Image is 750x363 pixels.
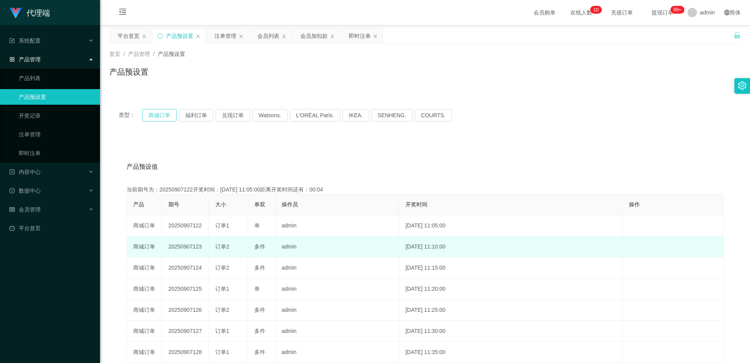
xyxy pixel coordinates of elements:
[162,342,209,363] td: 20250907128
[9,207,15,212] i: 图标: table
[254,328,265,334] span: 多件
[371,109,412,122] button: SENHENG.
[607,10,637,15] span: 充值订单
[214,29,236,43] div: 注单管理
[734,32,741,39] i: 图标: unlock
[166,29,193,43] div: 产品预设置
[724,10,730,15] i: 图标: global
[275,257,399,279] td: admin
[9,38,41,44] span: 系统配置
[127,215,162,236] td: 商城订单
[349,29,371,43] div: 即时注单
[254,201,265,207] span: 单双
[373,34,378,39] i: 图标: close
[254,243,265,250] span: 多件
[123,51,125,57] span: /
[162,300,209,321] td: 20250907126
[9,9,50,16] a: 代理端
[19,89,94,105] a: 产品预设置
[9,38,15,43] i: 图标: form
[254,286,260,292] span: 单
[128,51,150,57] span: 产品管理
[275,321,399,342] td: admin
[290,109,340,122] button: L'ORÉAL Paris.
[109,51,120,57] span: 首页
[127,236,162,257] td: 商城订单
[19,70,94,86] a: 产品列表
[153,51,155,57] span: /
[109,66,148,78] h1: 产品预设置
[275,300,399,321] td: admin
[399,279,623,300] td: [DATE] 11:20:00
[119,109,142,122] span: 类型：
[282,34,286,39] i: 图标: close
[399,342,623,363] td: [DATE] 11:35:00
[9,206,41,213] span: 会员管理
[142,109,177,122] button: 商城订单
[215,265,229,271] span: 订单2
[216,109,250,122] button: 兑现订单
[19,145,94,161] a: 即时注单
[127,321,162,342] td: 商城订单
[300,29,328,43] div: 会员加扣款
[127,279,162,300] td: 商城订单
[127,342,162,363] td: 商城订单
[158,51,185,57] span: 产品预设置
[254,222,260,229] span: 单
[109,0,136,25] i: 图标: menu-fold
[9,188,15,193] i: 图标: check-circle-o
[215,243,229,250] span: 订单2
[127,300,162,321] td: 商城订单
[215,328,229,334] span: 订单1
[629,201,640,207] span: 操作
[162,279,209,300] td: 20250907125
[257,29,279,43] div: 会员列表
[19,127,94,142] a: 注单管理
[275,215,399,236] td: admin
[275,279,399,300] td: admin
[9,169,41,175] span: 内容中心
[254,349,265,355] span: 多件
[275,342,399,363] td: admin
[157,33,163,39] i: 图标: sync
[252,109,287,122] button: Watsons.
[282,201,298,207] span: 操作员
[399,236,623,257] td: [DATE] 11:10:00
[239,34,243,39] i: 图标: close
[196,34,200,39] i: 图标: close
[127,257,162,279] td: 商城订单
[215,222,229,229] span: 订单1
[415,109,452,122] button: COURTS.
[9,8,22,19] img: logo.9652507e.png
[215,286,229,292] span: 订单1
[215,307,229,313] span: 订单2
[9,56,41,63] span: 产品管理
[127,162,158,172] span: 产品预设值
[9,220,94,236] a: 图标: dashboard平台首页
[648,10,677,15] span: 提现订单
[142,34,146,39] i: 图标: close
[9,188,41,194] span: 数据中心
[590,6,602,14] sup: 10
[127,186,723,194] div: 当前期号为：20250907122开奖时间：[DATE] 11:05:00距离开奖时间还有：00:04
[179,109,213,122] button: 福利订单
[118,29,139,43] div: 平台首页
[738,81,746,90] i: 图标: setting
[9,57,15,62] i: 图标: appstore-o
[399,300,623,321] td: [DATE] 11:25:00
[330,34,335,39] i: 图标: close
[254,307,265,313] span: 多件
[27,0,50,25] h1: 代理端
[343,109,369,122] button: IKEA.
[215,349,229,355] span: 订单1
[593,6,596,14] p: 1
[162,236,209,257] td: 20250907123
[254,265,265,271] span: 多件
[162,215,209,236] td: 20250907122
[19,108,94,123] a: 开奖记录
[162,321,209,342] td: 20250907127
[566,10,596,15] span: 在线人数
[670,6,684,14] sup: 1102
[162,257,209,279] td: 20250907124
[9,169,15,175] i: 图标: profile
